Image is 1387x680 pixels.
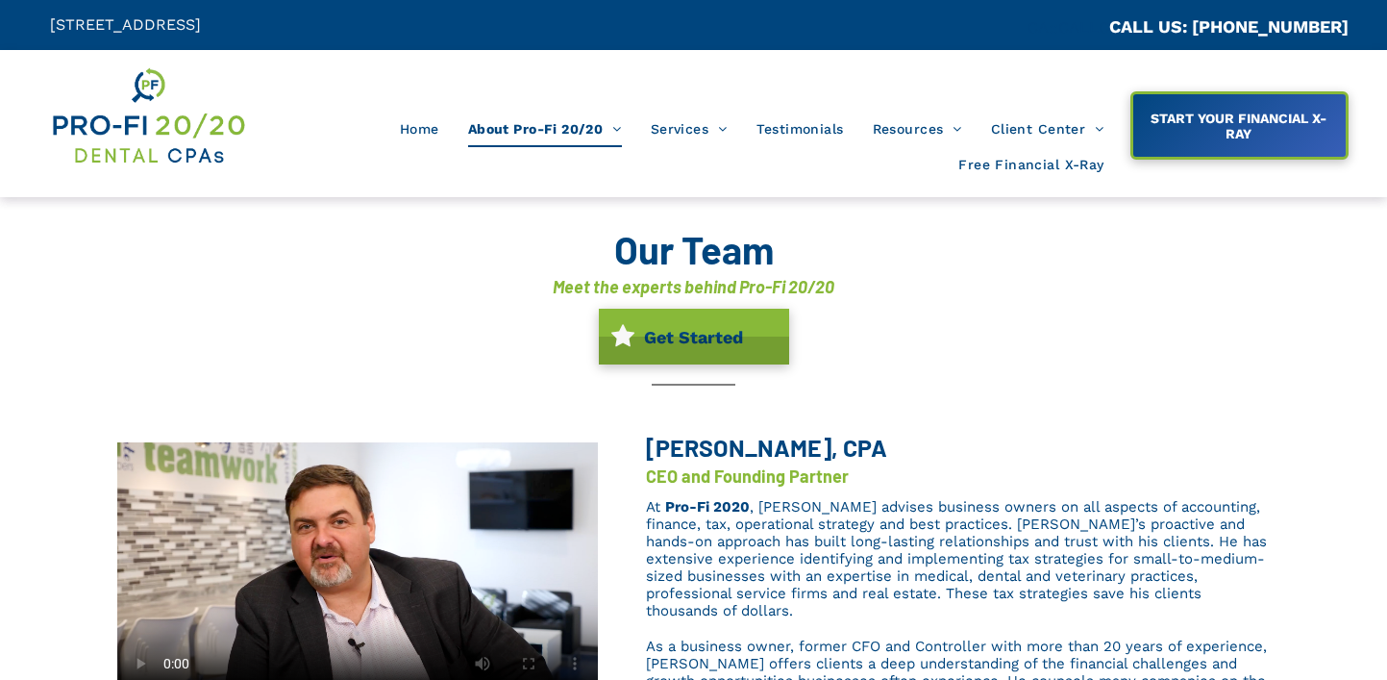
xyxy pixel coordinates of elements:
[665,498,750,516] a: Pro-Fi 2020
[1109,16,1349,37] a: CALL US: [PHONE_NUMBER]
[553,276,834,297] font: Meet the experts behind Pro-Fi 20/20
[944,147,1118,184] a: Free Financial X-Ray
[637,317,750,357] span: Get Started
[614,226,774,272] font: Our Team
[636,111,742,147] a: Services
[50,64,246,167] img: Get Dental CPA Consulting, Bookkeeping, & Bank Loans
[1135,101,1344,151] span: START YOUR FINANCIAL X-RAY
[646,498,660,516] span: At
[646,433,887,462] span: [PERSON_NAME], CPA
[646,498,1267,619] span: , [PERSON_NAME] advises business owners on all aspects of accounting, finance, tax, operational s...
[454,111,636,147] a: About Pro-Fi 20/20
[1028,18,1109,37] span: CA::CALLC
[1130,91,1349,160] a: START YOUR FINANCIAL X-RAY
[50,15,201,34] span: [STREET_ADDRESS]
[599,309,789,365] a: Get Started
[385,111,454,147] a: Home
[742,111,858,147] a: Testimonials
[858,111,977,147] a: Resources
[977,111,1119,147] a: Client Center
[646,466,849,487] font: CEO and Founding Partner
